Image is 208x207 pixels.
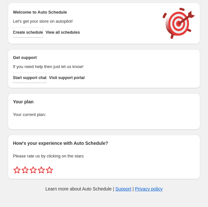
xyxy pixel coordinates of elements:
[13,140,195,146] h2: How's your experience with Auto Schedule?
[13,153,195,159] p: Please rate us by clicking on the stars
[13,18,156,25] p: Let's get your store on autopilot!
[115,186,131,191] a: Support
[13,27,43,38] button: Create schedule
[13,30,43,35] span: Create schedule
[49,73,85,83] a: Visit support portal
[13,9,156,16] h2: Welcome to Auto Schedule
[13,73,46,83] a: Start support chat
[13,54,156,61] h2: Get support
[49,75,85,80] span: Visit support portal
[46,30,80,35] span: View all schedules
[45,186,163,192] p: Learn more about Auto Schedule | |
[135,186,163,191] a: Privacy policy
[13,111,195,118] p: Your current plan:
[46,27,80,38] button: View all schedules
[13,75,46,80] span: Start support chat
[13,63,156,70] p: If you need help then just let us know!
[13,98,195,105] h2: Your plan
